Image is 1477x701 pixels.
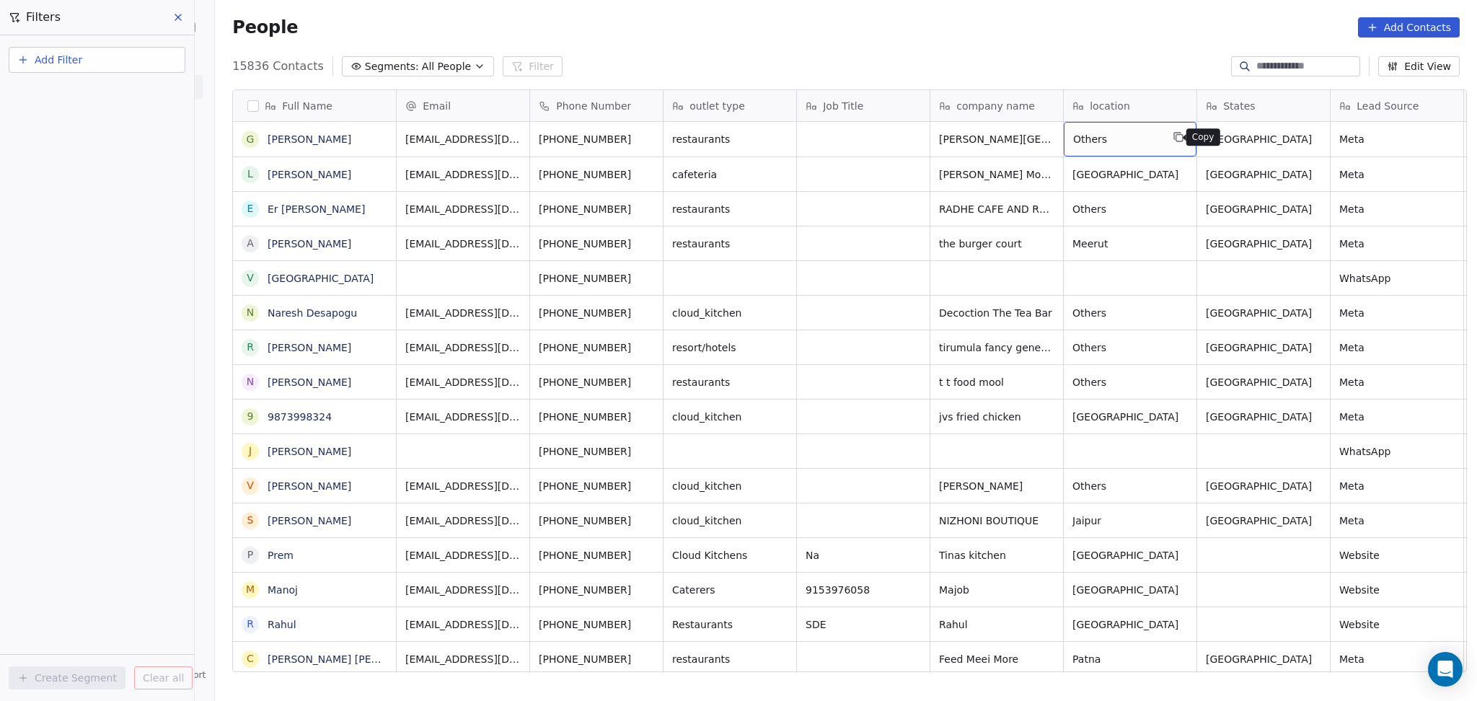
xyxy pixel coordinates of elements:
span: Meta [1339,237,1455,251]
div: V [247,270,254,286]
span: [PHONE_NUMBER] [539,202,654,216]
button: Edit View [1378,56,1460,76]
div: A [247,236,254,251]
span: Others [1072,340,1188,355]
span: Feed Meei More [939,652,1054,666]
span: cloud_kitchen [672,513,788,528]
span: [PHONE_NUMBER] [539,132,654,146]
a: [PERSON_NAME] [268,376,351,388]
span: [PHONE_NUMBER] [539,479,654,493]
span: WhatsApp [1339,271,1455,286]
span: Cloud Kitchens [672,548,788,563]
span: Website [1339,583,1455,597]
div: P [247,547,253,563]
span: Job Title [823,99,863,113]
span: [EMAIL_ADDRESS][DOMAIN_NAME] [405,479,521,493]
a: [PERSON_NAME] [268,446,351,457]
span: [EMAIL_ADDRESS][DOMAIN_NAME] [405,237,521,251]
span: [GEOGRAPHIC_DATA] [1206,306,1321,320]
span: RADHE CAFE AND RESTAURANT [939,202,1054,216]
span: Jaipur [1072,513,1188,528]
div: Email [397,90,529,121]
span: Majob [939,583,1054,597]
span: [EMAIL_ADDRESS][DOMAIN_NAME] [405,167,521,182]
span: Patna [1072,652,1188,666]
span: t t food mool [939,375,1054,389]
span: Na [806,548,921,563]
span: [PERSON_NAME] Motors [939,167,1054,182]
span: [PERSON_NAME] [939,479,1054,493]
span: Meta [1339,306,1455,320]
span: company name [956,99,1035,113]
span: [GEOGRAPHIC_DATA] [1206,652,1321,666]
span: restaurants [672,202,788,216]
div: R [247,617,254,632]
span: States [1223,99,1255,113]
span: [EMAIL_ADDRESS][DOMAIN_NAME] [405,132,521,146]
span: Meta [1339,167,1455,182]
span: 15836 Contacts [232,58,324,75]
div: grid [233,122,397,673]
span: [PHONE_NUMBER] [539,583,654,597]
span: restaurants [672,652,788,666]
a: [GEOGRAPHIC_DATA] [268,273,374,284]
span: Others [1072,375,1188,389]
span: Meta [1339,410,1455,424]
div: location [1064,90,1196,121]
div: S [247,513,254,528]
div: Job Title [797,90,930,121]
span: [GEOGRAPHIC_DATA] [1206,202,1321,216]
span: restaurants [672,375,788,389]
button: Filter [503,56,563,76]
span: 9153976058 [806,583,921,597]
span: [PHONE_NUMBER] [539,167,654,182]
span: [PHONE_NUMBER] [539,375,654,389]
span: [EMAIL_ADDRESS][DOMAIN_NAME] [405,340,521,355]
span: resort/hotels [672,340,788,355]
span: Others [1072,479,1188,493]
span: SDE [806,617,921,632]
span: [GEOGRAPHIC_DATA] [1206,375,1321,389]
span: [GEOGRAPHIC_DATA] [1206,479,1321,493]
span: People [232,17,298,38]
div: States [1197,90,1330,121]
div: Full Name [233,90,396,121]
span: outlet type [689,99,745,113]
span: Caterers [672,583,788,597]
span: Meta [1339,479,1455,493]
span: Lead Source [1357,99,1419,113]
span: [GEOGRAPHIC_DATA] [1206,410,1321,424]
div: Open Intercom Messenger [1428,652,1463,687]
span: [EMAIL_ADDRESS][DOMAIN_NAME] [405,306,521,320]
span: Meta [1339,652,1455,666]
span: [PERSON_NAME][GEOGRAPHIC_DATA] [939,132,1054,146]
span: [PHONE_NUMBER] [539,410,654,424]
span: restaurants [672,237,788,251]
span: Phone Number [556,99,631,113]
span: [GEOGRAPHIC_DATA] [1206,132,1321,146]
span: Rahul [939,617,1054,632]
div: N [247,305,254,320]
div: E [247,201,254,216]
span: [GEOGRAPHIC_DATA] [1072,583,1188,597]
span: Meta [1339,375,1455,389]
span: [EMAIL_ADDRESS][DOMAIN_NAME] [405,410,521,424]
span: [GEOGRAPHIC_DATA] [1206,237,1321,251]
span: NIZHONI BOUTIQUE [939,513,1054,528]
a: [PERSON_NAME] [PERSON_NAME] [268,653,438,665]
span: Meta [1339,202,1455,216]
div: J [249,444,252,459]
span: Decoction The Tea Bar [939,306,1054,320]
span: All People [422,59,471,74]
span: [GEOGRAPHIC_DATA] [1206,513,1321,528]
div: Lead Source [1331,90,1463,121]
span: [EMAIL_ADDRESS][DOMAIN_NAME] [405,375,521,389]
span: [GEOGRAPHIC_DATA] [1206,167,1321,182]
div: M [246,582,255,597]
span: Meta [1339,340,1455,355]
div: N [247,374,254,389]
span: Meta [1339,132,1455,146]
span: Tinas kitchen [939,548,1054,563]
span: [PHONE_NUMBER] [539,548,654,563]
div: outlet type [663,90,796,121]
